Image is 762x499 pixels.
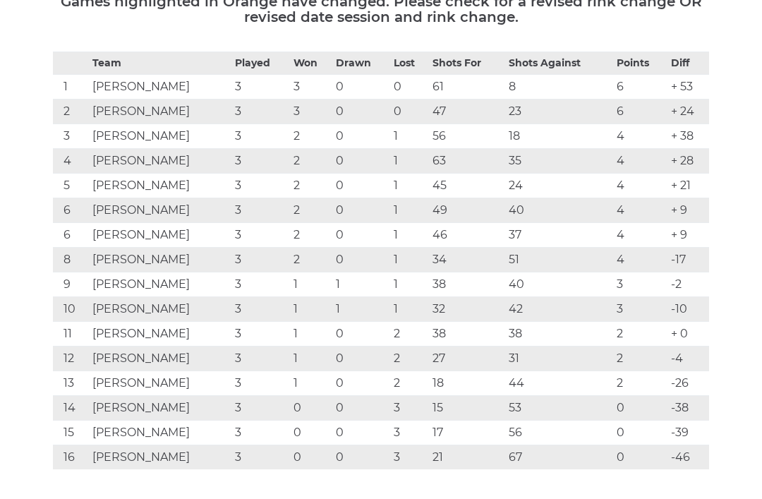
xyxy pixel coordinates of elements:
td: 0 [290,396,332,421]
td: 2 [613,371,667,396]
td: 8 [53,248,89,272]
td: 9 [53,272,89,297]
td: 8 [505,75,613,100]
td: 0 [332,223,390,248]
td: + 24 [667,100,709,124]
td: 3 [231,124,289,149]
td: 27 [429,347,505,371]
td: 3 [231,223,289,248]
td: 4 [613,149,667,174]
td: [PERSON_NAME] [89,223,232,248]
td: 0 [390,100,429,124]
td: 2 [290,174,332,198]
td: 12 [53,347,89,371]
td: 0 [290,421,332,445]
td: 0 [332,100,390,124]
td: 4 [613,223,667,248]
td: 51 [505,248,613,272]
td: 1 [390,223,429,248]
td: [PERSON_NAME] [89,347,232,371]
td: -38 [667,396,709,421]
td: 3 [231,347,289,371]
td: 2 [390,322,429,347]
td: 3 [231,248,289,272]
td: 0 [332,371,390,396]
th: Drawn [332,52,390,75]
td: 3 [613,272,667,297]
td: 23 [505,100,613,124]
td: 49 [429,198,505,223]
td: 38 [505,322,613,347]
td: + 28 [667,149,709,174]
td: 24 [505,174,613,198]
td: -10 [667,297,709,322]
td: 42 [505,297,613,322]
td: [PERSON_NAME] [89,322,232,347]
td: 1 [53,75,89,100]
th: Shots Against [505,52,613,75]
td: 15 [53,421,89,445]
th: Played [231,52,289,75]
td: 16 [53,445,89,470]
td: 67 [505,445,613,470]
td: [PERSON_NAME] [89,248,232,272]
td: 3 [290,75,332,100]
td: 2 [613,347,667,371]
td: 44 [505,371,613,396]
td: 1 [390,174,429,198]
td: 45 [429,174,505,198]
td: 1 [332,272,390,297]
td: 3 [231,445,289,470]
td: 1 [332,297,390,322]
td: 2 [613,322,667,347]
td: + 0 [667,322,709,347]
td: 17 [429,421,505,445]
td: 0 [332,396,390,421]
td: 56 [429,124,505,149]
td: 3 [390,396,429,421]
td: 3 [53,124,89,149]
td: -46 [667,445,709,470]
td: 0 [332,421,390,445]
td: 2 [390,371,429,396]
td: 0 [332,347,390,371]
td: 3 [231,174,289,198]
td: 0 [332,248,390,272]
td: 38 [429,322,505,347]
td: 15 [429,396,505,421]
td: [PERSON_NAME] [89,396,232,421]
td: 0 [390,75,429,100]
td: 63 [429,149,505,174]
td: 47 [429,100,505,124]
td: 13 [53,371,89,396]
td: 35 [505,149,613,174]
td: -39 [667,421,709,445]
td: 0 [332,149,390,174]
td: 2 [390,347,429,371]
th: Won [290,52,332,75]
td: 3 [231,297,289,322]
td: 6 [53,198,89,223]
td: 18 [505,124,613,149]
td: 2 [53,100,89,124]
td: 40 [505,198,613,223]
td: 34 [429,248,505,272]
td: 0 [332,445,390,470]
td: 1 [290,297,332,322]
td: 3 [231,371,289,396]
td: [PERSON_NAME] [89,272,232,297]
td: 0 [332,174,390,198]
td: 10 [53,297,89,322]
th: Points [613,52,667,75]
td: 3 [390,421,429,445]
td: 1 [390,272,429,297]
td: 3 [231,149,289,174]
td: [PERSON_NAME] [89,371,232,396]
td: [PERSON_NAME] [89,445,232,470]
td: 40 [505,272,613,297]
td: 0 [332,75,390,100]
td: 3 [231,75,289,100]
td: 0 [332,198,390,223]
td: 5 [53,174,89,198]
td: 1 [390,124,429,149]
